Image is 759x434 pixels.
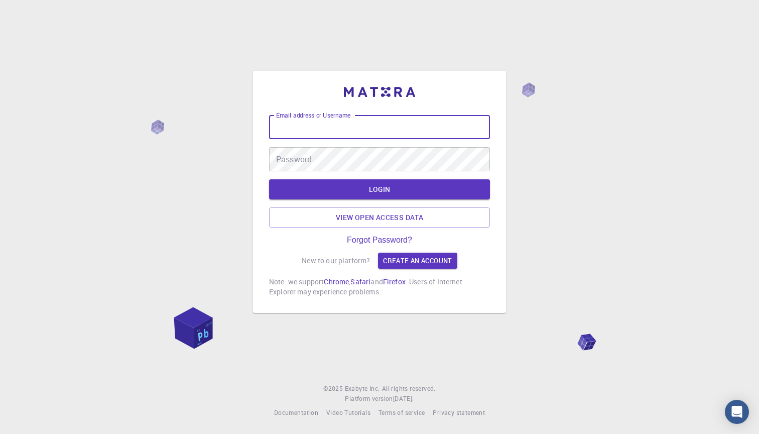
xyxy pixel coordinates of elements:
[393,394,414,402] span: [DATE] .
[326,408,370,416] span: Video Tutorials
[269,277,490,297] p: Note: we support , and . Users of Internet Explorer may experience problems.
[433,408,485,418] a: Privacy statement
[433,408,485,416] span: Privacy statement
[378,253,457,269] a: Create an account
[274,408,318,418] a: Documentation
[383,277,406,286] a: Firefox
[378,408,425,416] span: Terms of service
[382,384,436,394] span: All rights reserved.
[345,384,380,392] span: Exabyte Inc.
[725,400,749,424] div: Open Intercom Messenger
[393,394,414,404] a: [DATE].
[350,277,370,286] a: Safari
[323,384,344,394] span: © 2025
[324,277,349,286] a: Chrome
[269,179,490,199] button: LOGIN
[302,256,370,266] p: New to our platform?
[326,408,370,418] a: Video Tutorials
[345,394,393,404] span: Platform version
[345,384,380,394] a: Exabyte Inc.
[276,111,350,120] label: Email address or Username
[269,207,490,228] a: View open access data
[378,408,425,418] a: Terms of service
[347,236,412,245] a: Forgot Password?
[274,408,318,416] span: Documentation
